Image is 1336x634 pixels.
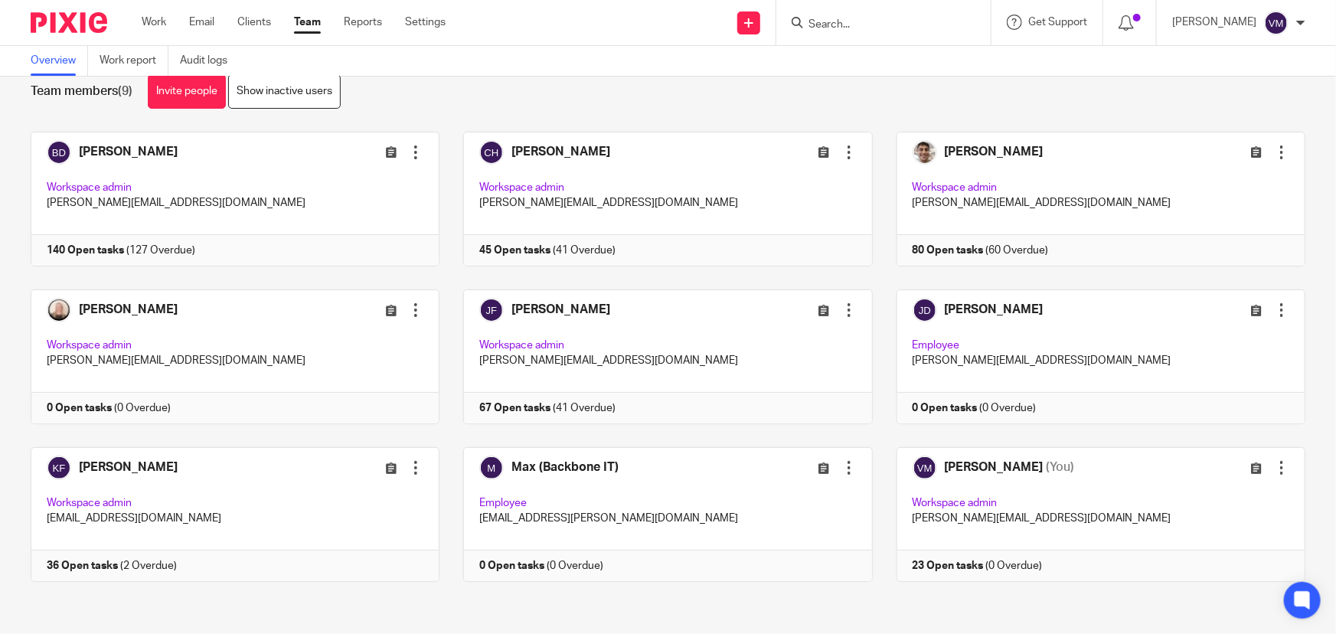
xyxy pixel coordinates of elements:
a: Reports [344,15,382,30]
a: Show inactive users [228,74,341,109]
a: Clients [237,15,271,30]
span: Get Support [1028,17,1087,28]
a: Work report [100,46,168,76]
a: Overview [31,46,88,76]
img: Pixie [31,12,107,33]
a: Team [294,15,321,30]
a: Work [142,15,166,30]
a: Audit logs [180,46,239,76]
span: (9) [118,85,132,97]
p: [PERSON_NAME] [1172,15,1256,30]
img: svg%3E [1264,11,1289,35]
a: Invite people [148,74,226,109]
h1: Team members [31,83,132,100]
a: Settings [405,15,446,30]
a: Email [189,15,214,30]
input: Search [807,18,945,32]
